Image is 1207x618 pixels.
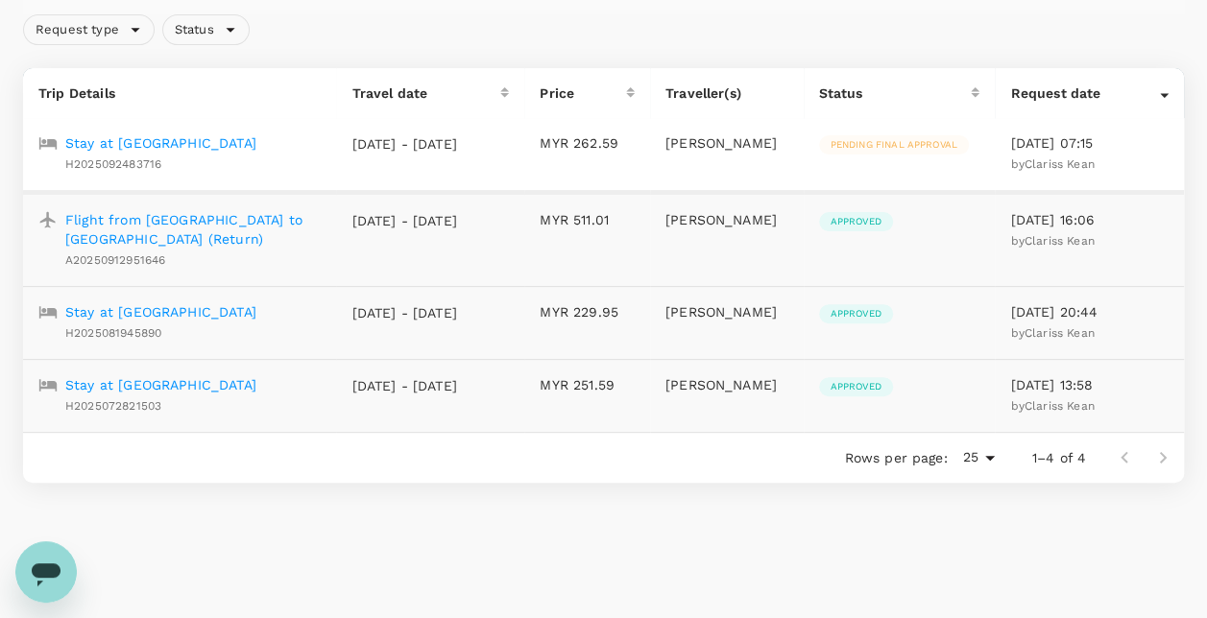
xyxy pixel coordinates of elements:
[540,375,635,394] p: MYR 251.59
[1025,326,1095,340] span: Clariss Kean
[665,83,788,103] p: Traveller(s)
[1010,375,1169,394] p: [DATE] 13:58
[819,83,972,103] div: Status
[162,14,250,45] div: Status
[23,14,155,45] div: Request type
[1010,210,1169,229] p: [DATE] 16:06
[1010,234,1094,248] span: by
[65,326,161,340] span: H2025081945890
[1025,157,1095,171] span: Clariss Kean
[351,83,500,103] div: Travel date
[351,211,457,230] p: [DATE] - [DATE]
[1032,448,1086,467] p: 1–4 of 4
[954,443,1001,471] div: 25
[65,253,165,267] span: A20250912951646
[1010,83,1160,103] div: Request date
[65,302,256,321] a: Stay at [GEOGRAPHIC_DATA]
[65,375,256,394] a: Stay at [GEOGRAPHIC_DATA]
[1010,133,1169,153] p: [DATE] 07:15
[38,83,321,103] p: Trip Details
[665,302,788,321] p: [PERSON_NAME]
[65,157,161,171] span: H2025092483716
[351,303,457,322] p: [DATE] - [DATE]
[65,210,321,249] a: Flight from [GEOGRAPHIC_DATA] to [GEOGRAPHIC_DATA] (Return)
[844,448,947,467] p: Rows per page:
[65,399,161,413] span: H2025072821503
[163,21,226,39] span: Status
[351,134,457,154] p: [DATE] - [DATE]
[351,376,457,395] p: [DATE] - [DATE]
[665,133,788,153] p: [PERSON_NAME]
[1025,234,1095,248] span: Clariss Kean
[1025,399,1095,413] span: Clariss Kean
[1010,326,1094,340] span: by
[1010,157,1094,171] span: by
[540,83,626,103] div: Price
[665,210,788,229] p: [PERSON_NAME]
[819,215,893,228] span: Approved
[665,375,788,394] p: [PERSON_NAME]
[540,210,635,229] p: MYR 511.01
[540,302,635,321] p: MYR 229.95
[819,380,893,393] span: Approved
[819,307,893,321] span: Approved
[540,133,635,153] p: MYR 262.59
[15,541,77,603] iframe: Button to launch messaging window
[1010,399,1094,413] span: by
[1010,302,1169,321] p: [DATE] 20:44
[65,133,256,153] a: Stay at [GEOGRAPHIC_DATA]
[24,21,131,39] span: Request type
[819,138,969,152] span: Pending final approval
